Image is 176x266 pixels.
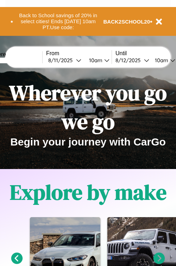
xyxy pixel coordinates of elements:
div: 10am [151,57,170,64]
h1: Explore by make [10,178,166,207]
button: 10am [83,57,112,64]
div: 8 / 11 / 2025 [48,57,76,64]
button: Back to School savings of 20% in select cities! Ends [DATE] 10am PT.Use code: [13,11,103,32]
b: BACK2SCHOOL20 [103,19,150,25]
label: From [46,50,112,57]
div: 8 / 12 / 2025 [115,57,144,64]
button: 8/11/2025 [46,57,83,64]
div: 10am [86,57,104,64]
